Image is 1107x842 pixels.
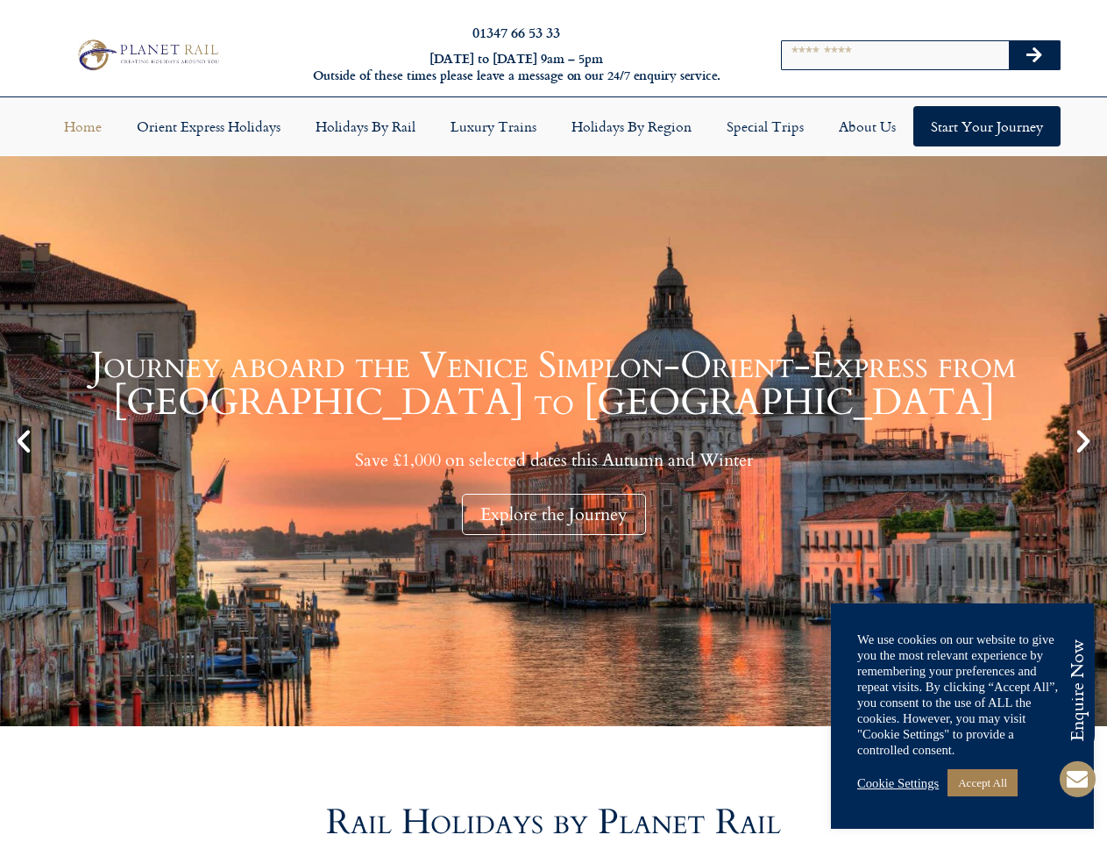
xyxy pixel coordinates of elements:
[72,36,223,73] img: Planet Rail Train Holidays Logo
[554,106,709,146] a: Holidays by Region
[54,805,1054,840] h2: Rail Holidays by Planet Rail
[947,769,1018,796] a: Accept All
[709,106,821,146] a: Special Trips
[1009,41,1060,69] button: Search
[1068,426,1098,456] div: Next slide
[472,22,560,42] a: 01347 66 53 33
[433,106,554,146] a: Luxury Trains
[913,106,1061,146] a: Start your Journey
[857,775,939,791] a: Cookie Settings
[300,51,734,83] h6: [DATE] to [DATE] 9am – 5pm Outside of these times please leave a message on our 24/7 enquiry serv...
[298,106,433,146] a: Holidays by Rail
[857,631,1068,758] div: We use cookies on our website to give you the most relevant experience by remembering your prefer...
[44,347,1063,421] h1: Journey aboard the Venice Simplon-Orient-Express from [GEOGRAPHIC_DATA] to [GEOGRAPHIC_DATA]
[821,106,913,146] a: About Us
[119,106,298,146] a: Orient Express Holidays
[9,106,1098,146] nav: Menu
[462,494,646,535] div: Explore the Journey
[9,426,39,456] div: Previous slide
[44,449,1063,471] p: Save £1,000 on selected dates this Autumn and Winter
[46,106,119,146] a: Home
